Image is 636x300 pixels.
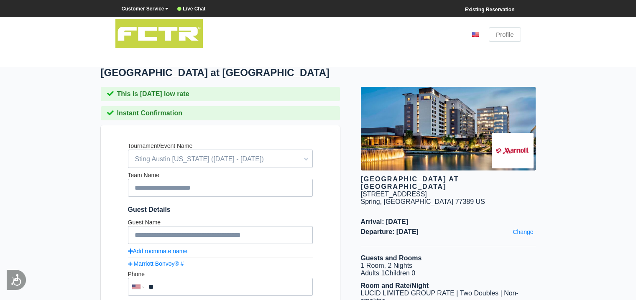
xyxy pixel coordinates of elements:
a: Existing Reservation [465,7,515,13]
a: Add roommate name [128,248,188,254]
img: fctr-logo.PNG [115,19,203,48]
b: Customer Service [122,6,169,12]
label: Guest Name [128,219,161,226]
span: [GEOGRAPHIC_DATA] [384,198,454,205]
span: Spring, [361,198,382,205]
b: Room and Rate/Night [361,282,429,289]
li: Adults 1 [361,269,536,277]
div: [GEOGRAPHIC_DATA] at [GEOGRAPHIC_DATA] [361,175,536,191]
h1: [GEOGRAPHIC_DATA] at [GEOGRAPHIC_DATA] [101,67,361,79]
div: Instant Confirmation [101,106,340,120]
span: Sting Austin [US_STATE] ([DATE] - [DATE]) [128,152,312,166]
div: [STREET_ADDRESS] [361,191,427,198]
span: Departure: [DATE] [361,228,536,236]
li: 1 Room, 2 Nights [361,262,536,269]
label: Team Name [128,172,159,178]
img: hotel image [361,87,536,170]
a: Profile [489,27,521,42]
span: Children 0 [385,269,415,277]
label: Tournament/Event Name [128,142,193,149]
a: Live Chat [177,6,205,12]
div: United States: +1 [129,279,146,295]
label: Phone [128,271,145,277]
li: [PHONE_NUMBER] [402,31,462,38]
span: US [476,198,485,205]
img: Brand logo for Houston Cityplace Marriott at Springwoods Village [492,133,534,168]
b: Live Chat [183,6,205,12]
span: Guest Details [128,206,313,214]
a: Marriott Bonvoy® # [128,260,313,267]
div: This is [DATE] low rate [101,87,340,101]
span: Arrival: [DATE] [361,218,536,226]
a: Change [511,226,535,237]
span: 77389 [455,198,474,205]
b: Guests and Rooms [361,254,422,262]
